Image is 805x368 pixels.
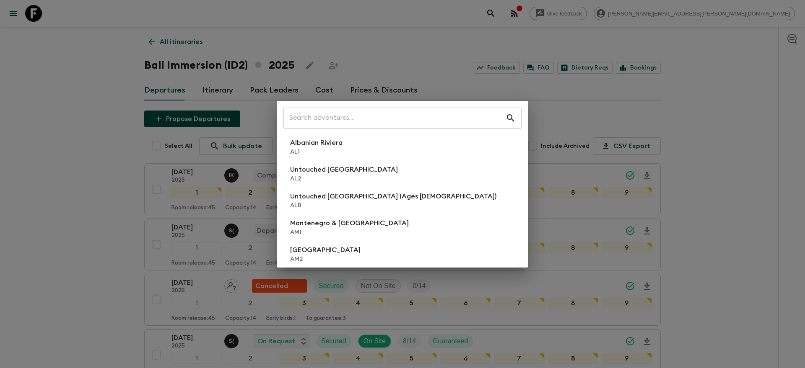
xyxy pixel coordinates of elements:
[290,148,343,156] p: AL1
[290,191,496,201] p: Untouched [GEOGRAPHIC_DATA] (Ages [DEMOGRAPHIC_DATA])
[290,228,409,237] p: AM1
[290,245,361,255] p: [GEOGRAPHIC_DATA]
[290,218,409,228] p: Montenegro & [GEOGRAPHIC_DATA]
[290,175,398,183] p: AL2
[290,165,398,175] p: Untouched [GEOGRAPHIC_DATA]
[290,201,496,210] p: ALB
[290,255,361,263] p: AM2
[290,138,343,148] p: Albanian Riviera
[283,106,506,130] input: Search adventures...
